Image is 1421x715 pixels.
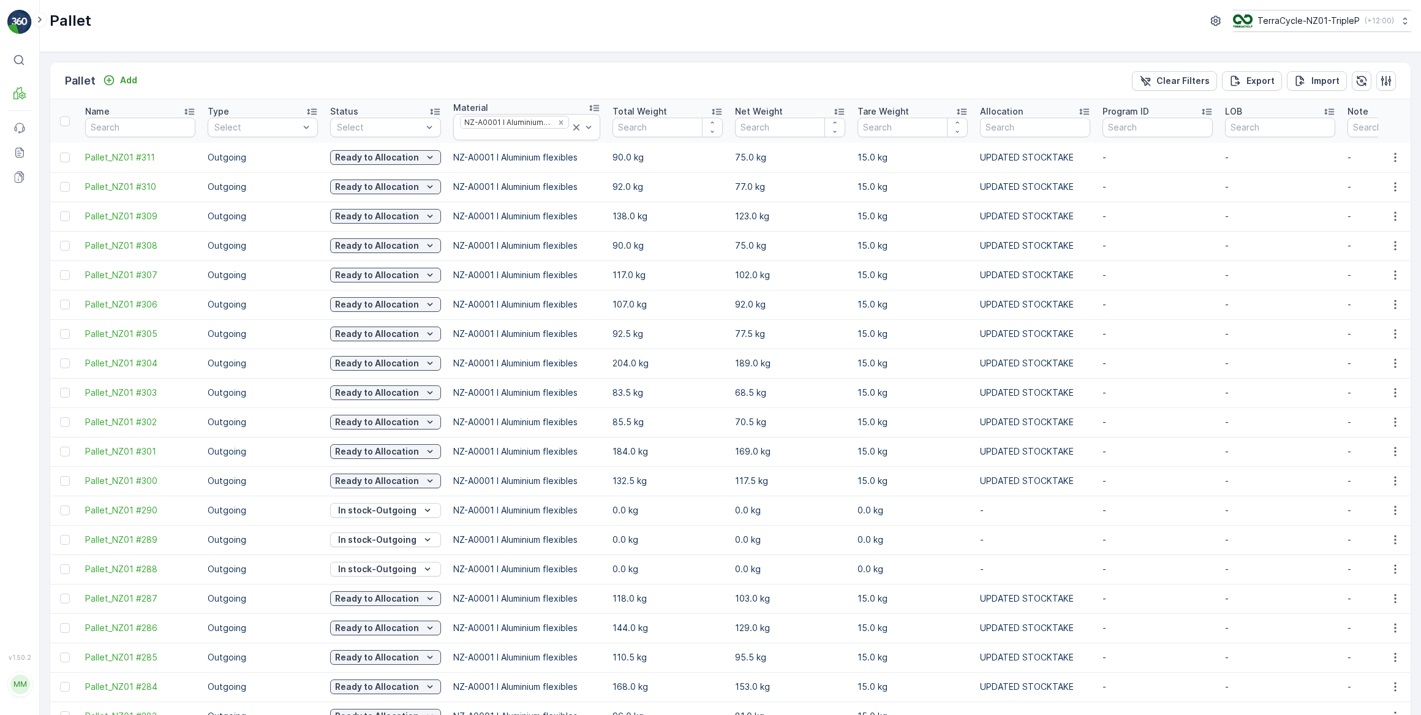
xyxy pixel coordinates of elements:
[85,445,195,458] a: Pallet_NZ01 #301
[1225,622,1335,634] p: -
[60,447,70,456] div: Toggle Row Selected
[858,534,968,546] p: 0.0 kg
[60,270,70,280] div: Toggle Row Selected
[85,651,195,664] span: Pallet_NZ01 #285
[1102,118,1213,137] input: Search
[60,653,70,662] div: Toggle Row Selected
[1102,416,1213,428] p: -
[1102,105,1149,118] p: Program ID
[1311,75,1340,87] p: Import
[980,416,1090,428] p: UPDATED STOCKTAKE
[612,269,723,281] p: 117.0 kg
[858,181,968,193] p: 15.0 kg
[338,563,417,575] p: In stock-Outgoing
[1365,16,1394,26] p: ( +12:00 )
[461,116,553,128] div: NZ-A0001 I Aluminium flexibles
[612,357,723,369] p: 204.0 kg
[335,445,419,458] p: Ready to Allocation
[208,210,318,222] p: Outgoing
[1102,475,1213,487] p: -
[330,415,441,429] button: Ready to Allocation
[974,496,1096,525] td: -
[612,151,723,164] p: 90.0 kg
[453,504,600,516] p: NZ-A0001 I Aluminium flexibles
[1225,534,1335,546] p: -
[1102,328,1213,340] p: -
[1287,71,1347,91] button: Import
[1156,75,1210,87] p: Clear Filters
[612,475,723,487] p: 132.5 kg
[858,105,909,118] p: Tare Weight
[60,417,70,427] div: Toggle Row Selected
[554,118,568,127] div: Remove NZ-A0001 I Aluminium flexibles
[335,210,419,222] p: Ready to Allocation
[858,269,968,281] p: 15.0 kg
[453,592,600,605] p: NZ-A0001 I Aluminium flexibles
[980,118,1090,137] input: Search
[7,664,32,705] button: MM
[612,504,723,516] p: 0.0 kg
[60,358,70,368] div: Toggle Row Selected
[330,385,441,400] button: Ready to Allocation
[858,592,968,605] p: 15.0 kg
[208,592,318,605] p: Outgoing
[335,475,419,487] p: Ready to Allocation
[85,181,195,193] span: Pallet_NZ01 #310
[1225,387,1335,399] p: -
[85,269,195,281] a: Pallet_NZ01 #307
[1102,534,1213,546] p: -
[1225,298,1335,311] p: -
[1347,105,1368,118] p: Note
[1233,14,1253,28] img: TC_7kpGtVS.png
[85,357,195,369] a: Pallet_NZ01 #304
[50,11,91,31] p: Pallet
[1225,210,1335,222] p: -
[1225,151,1335,164] p: -
[735,563,845,575] p: 0.0 kg
[1225,592,1335,605] p: -
[60,535,70,545] div: Toggle Row Selected
[1225,357,1335,369] p: -
[1225,416,1335,428] p: -
[858,504,968,516] p: 0.0 kg
[60,623,70,633] div: Toggle Row Selected
[335,622,419,634] p: Ready to Allocation
[338,504,417,516] p: In stock-Outgoing
[85,534,195,546] a: Pallet_NZ01 #289
[1102,387,1213,399] p: -
[453,475,600,487] p: NZ-A0001 I Aluminium flexibles
[85,504,195,516] a: Pallet_NZ01 #290
[980,298,1090,311] p: UPDATED STOCKTAKE
[1102,240,1213,252] p: -
[208,151,318,164] p: Outgoing
[735,592,845,605] p: 103.0 kg
[974,554,1096,584] td: -
[60,682,70,692] div: Toggle Row Selected
[980,151,1090,164] p: UPDATED STOCKTAKE
[85,563,195,575] a: Pallet_NZ01 #288
[85,105,110,118] p: Name
[735,387,845,399] p: 68.5 kg
[85,681,195,693] a: Pallet_NZ01 #284
[612,181,723,193] p: 92.0 kg
[858,387,968,399] p: 15.0 kg
[85,210,195,222] a: Pallet_NZ01 #309
[208,651,318,664] p: Outgoing
[214,121,299,134] p: Select
[208,357,318,369] p: Outgoing
[208,416,318,428] p: Outgoing
[453,102,488,114] p: Material
[735,240,845,252] p: 75.0 kg
[85,328,195,340] span: Pallet_NZ01 #305
[735,622,845,634] p: 129.0 kg
[735,651,845,664] p: 95.5 kg
[330,238,441,253] button: Ready to Allocation
[335,240,419,252] p: Ready to Allocation
[858,298,968,311] p: 15.0 kg
[330,180,441,194] button: Ready to Allocation
[330,327,441,341] button: Ready to Allocation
